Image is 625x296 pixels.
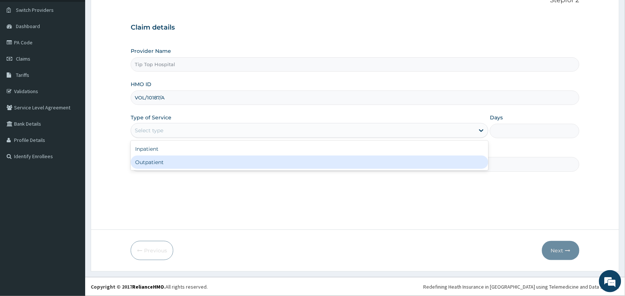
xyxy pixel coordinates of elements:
[131,24,579,32] h3: Claim details
[131,142,488,156] div: Inpatient
[132,283,164,290] a: RelianceHMO
[16,72,29,78] span: Tariffs
[424,283,619,290] div: Redefining Heath Insurance in [GEOGRAPHIC_DATA] using Telemedicine and Data Science!
[39,41,124,51] div: Chat with us now
[131,241,173,260] button: Previous
[131,81,151,88] label: HMO ID
[16,7,54,13] span: Switch Providers
[85,277,625,296] footer: All rights reserved.
[135,127,163,134] div: Select type
[131,156,488,169] div: Outpatient
[43,93,102,168] span: We're online!
[131,114,171,121] label: Type of Service
[131,47,171,55] label: Provider Name
[4,202,141,228] textarea: Type your message and hit 'Enter'
[16,23,40,30] span: Dashboard
[16,55,30,62] span: Claims
[542,241,579,260] button: Next
[121,4,139,21] div: Minimize live chat window
[490,114,503,121] label: Days
[131,91,579,105] input: Enter HMO ID
[14,37,30,55] img: d_794563401_company_1708531726252_794563401
[91,283,166,290] strong: Copyright © 2017 .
